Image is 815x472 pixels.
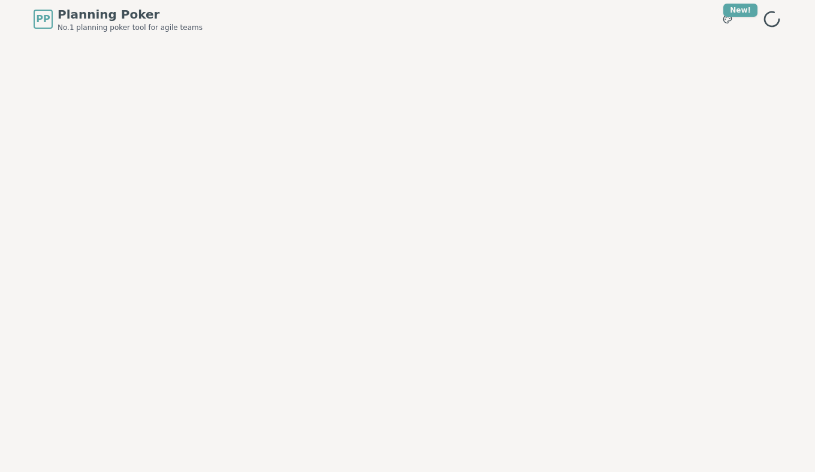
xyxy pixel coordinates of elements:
a: PPPlanning PokerNo.1 planning poker tool for agile teams [34,6,203,32]
button: New! [717,8,738,30]
div: New! [723,4,757,17]
span: No.1 planning poker tool for agile teams [58,23,203,32]
span: PP [36,12,50,26]
span: Planning Poker [58,6,203,23]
